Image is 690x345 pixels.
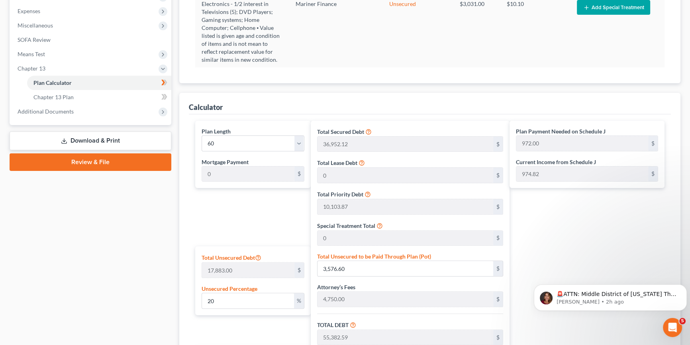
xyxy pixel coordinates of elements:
[189,102,223,112] div: Calculator
[317,252,431,261] label: Total Unsecured to be Paid Through Plan (Pot)
[318,168,493,183] input: 0.00
[493,137,503,152] div: $
[493,292,503,307] div: $
[10,153,171,171] a: Review & File
[516,127,606,135] label: Plan Payment Needed on Schedule J
[202,127,231,135] label: Plan Length
[27,76,171,90] a: Plan Calculator
[493,231,503,246] div: $
[318,199,493,214] input: 0.00
[317,283,355,291] label: Attorney’s Fees
[318,231,493,246] input: 0.00
[318,292,493,307] input: 0.00
[516,167,648,182] input: 0.00
[317,190,363,198] label: Total Priority Debt
[294,293,304,308] div: %
[663,318,682,337] iframe: Intercom live chat
[33,94,74,100] span: Chapter 13 Plan
[318,330,493,345] input: 0.00
[531,268,690,323] iframe: Intercom notifications message
[493,261,503,276] div: $
[202,167,294,182] input: 0.00
[493,168,503,183] div: $
[294,263,304,278] div: $
[318,261,493,276] input: 0.00
[493,199,503,214] div: $
[18,36,51,43] span: SOFA Review
[516,136,648,151] input: 0.00
[317,222,375,230] label: Special Treatment Total
[202,263,294,278] input: 0.00
[648,136,658,151] div: $
[202,253,261,262] label: Total Unsecured Debt
[10,131,171,150] a: Download & Print
[317,159,357,167] label: Total Lease Debt
[18,51,45,57] span: Means Test
[18,108,74,115] span: Additional Documents
[33,79,72,86] span: Plan Calculator
[516,158,596,166] label: Current Income from Schedule J
[27,90,171,104] a: Chapter 13 Plan
[493,330,503,345] div: $
[18,8,40,14] span: Expenses
[294,167,304,182] div: $
[202,158,249,166] label: Mortgage Payment
[18,65,45,72] span: Chapter 13
[18,22,53,29] span: Miscellaneous
[11,33,171,47] a: SOFA Review
[317,321,349,329] label: TOTAL DEBT
[317,127,364,136] label: Total Secured Debt
[202,293,294,308] input: 0.00
[679,318,686,324] span: 5
[648,167,658,182] div: $
[318,137,493,152] input: 0.00
[202,284,257,293] label: Unsecured Percentage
